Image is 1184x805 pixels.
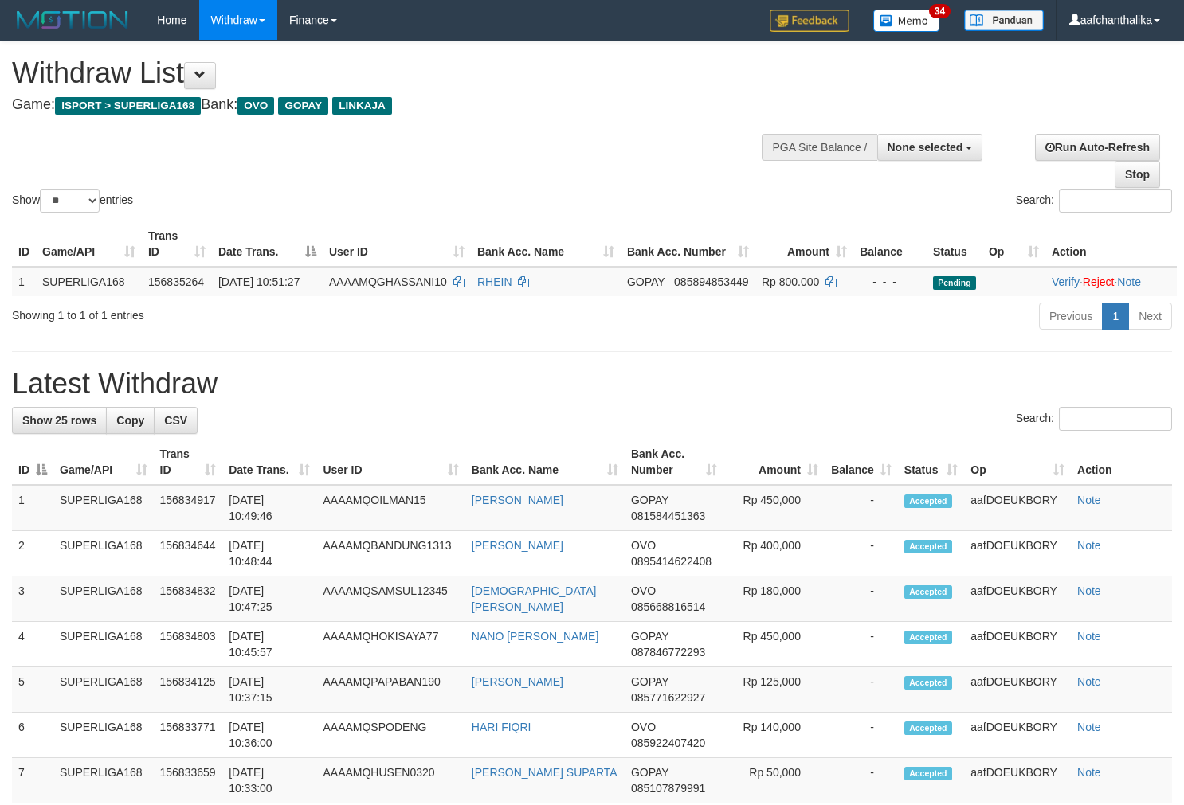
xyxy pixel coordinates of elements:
[631,691,705,704] span: Copy 085771622927 to clipboard
[1077,721,1101,733] a: Note
[40,189,100,213] select: Showentries
[12,713,53,758] td: 6
[1045,221,1177,267] th: Action
[631,510,705,522] span: Copy 081584451363 to clipboard
[1077,766,1101,779] a: Note
[12,531,53,576] td: 2
[106,407,155,434] a: Copy
[1128,303,1172,330] a: Next
[1052,275,1080,288] a: Verify
[12,622,53,667] td: 4
[12,576,53,622] td: 3
[55,97,201,115] span: ISPORT > SUPERLIGA168
[222,758,316,803] td: [DATE] 10:33:00
[825,622,898,667] td: -
[53,758,154,803] td: SUPERLIGA168
[964,622,1071,667] td: aafDOEUKBORY
[770,10,849,32] img: Feedback.jpg
[316,531,465,576] td: AAAAMQBANDUNG1313
[627,275,665,288] span: GOPAY
[218,275,300,288] span: [DATE] 10:51:27
[825,576,898,622] td: -
[853,221,927,267] th: Balance
[222,622,316,667] td: [DATE] 10:45:57
[825,713,898,758] td: -
[762,134,876,161] div: PGA Site Balance /
[323,221,471,267] th: User ID: activate to sort column ascending
[631,675,668,688] span: GOPAY
[825,758,898,803] td: -
[904,540,952,553] span: Accepted
[825,485,898,531] td: -
[631,737,705,749] span: Copy 085922407420 to clipboard
[964,667,1071,713] td: aafDOEUKBORY
[332,97,392,115] span: LINKAJA
[12,301,481,323] div: Showing 1 to 1 of 1 entries
[316,440,465,485] th: User ID: activate to sort column ascending
[1077,539,1101,552] a: Note
[12,407,107,434] a: Show 25 rows
[53,485,154,531] td: SUPERLIGA168
[674,275,748,288] span: Copy 085894853449 to clipboard
[12,758,53,803] td: 7
[904,631,952,644] span: Accepted
[1077,630,1101,643] a: Note
[1117,275,1141,288] a: Note
[154,440,223,485] th: Trans ID: activate to sort column ascending
[472,584,597,613] a: [DEMOGRAPHIC_DATA][PERSON_NAME]
[472,630,598,643] a: NANO [PERSON_NAME]
[329,275,447,288] span: AAAAMQGHASSANI10
[53,713,154,758] td: SUPERLIGA168
[12,485,53,531] td: 1
[723,667,825,713] td: Rp 125,000
[1077,494,1101,506] a: Note
[964,440,1071,485] th: Op: activate to sort column ascending
[1115,161,1160,188] a: Stop
[1083,275,1115,288] a: Reject
[164,414,187,427] span: CSV
[723,622,825,667] td: Rp 450,000
[53,531,154,576] td: SUPERLIGA168
[631,584,656,597] span: OVO
[36,267,142,296] td: SUPERLIGA168
[154,576,223,622] td: 156834832
[12,368,1172,400] h1: Latest Withdraw
[631,600,705,613] span: Copy 085668816514 to clipboard
[877,134,983,161] button: None selected
[222,713,316,758] td: [DATE] 10:36:00
[154,667,223,713] td: 156834125
[1102,303,1129,330] a: 1
[472,539,563,552] a: [PERSON_NAME]
[860,274,920,290] div: - - -
[1039,303,1103,330] a: Previous
[472,494,563,506] a: [PERSON_NAME]
[12,97,774,113] h4: Game: Bank:
[316,758,465,803] td: AAAAMQHUSEN0320
[12,667,53,713] td: 5
[723,531,825,576] td: Rp 400,000
[472,766,617,779] a: [PERSON_NAME] SUPARTA
[316,485,465,531] td: AAAAMQOILMAN15
[964,758,1071,803] td: aafDOEUKBORY
[12,267,36,296] td: 1
[927,221,982,267] th: Status
[212,221,323,267] th: Date Trans.: activate to sort column descending
[625,440,723,485] th: Bank Acc. Number: activate to sort column ascending
[631,539,656,552] span: OVO
[964,531,1071,576] td: aafDOEUKBORY
[621,221,755,267] th: Bank Acc. Number: activate to sort column ascending
[825,440,898,485] th: Balance: activate to sort column ascending
[964,10,1044,31] img: panduan.png
[1071,440,1172,485] th: Action
[316,576,465,622] td: AAAAMQSAMSUL12345
[631,721,656,733] span: OVO
[873,10,940,32] img: Button%20Memo.svg
[723,440,825,485] th: Amount: activate to sort column ascending
[723,485,825,531] td: Rp 450,000
[222,531,316,576] td: [DATE] 10:48:44
[222,485,316,531] td: [DATE] 10:49:46
[237,97,274,115] span: OVO
[116,414,144,427] span: Copy
[964,485,1071,531] td: aafDOEUKBORY
[825,667,898,713] td: -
